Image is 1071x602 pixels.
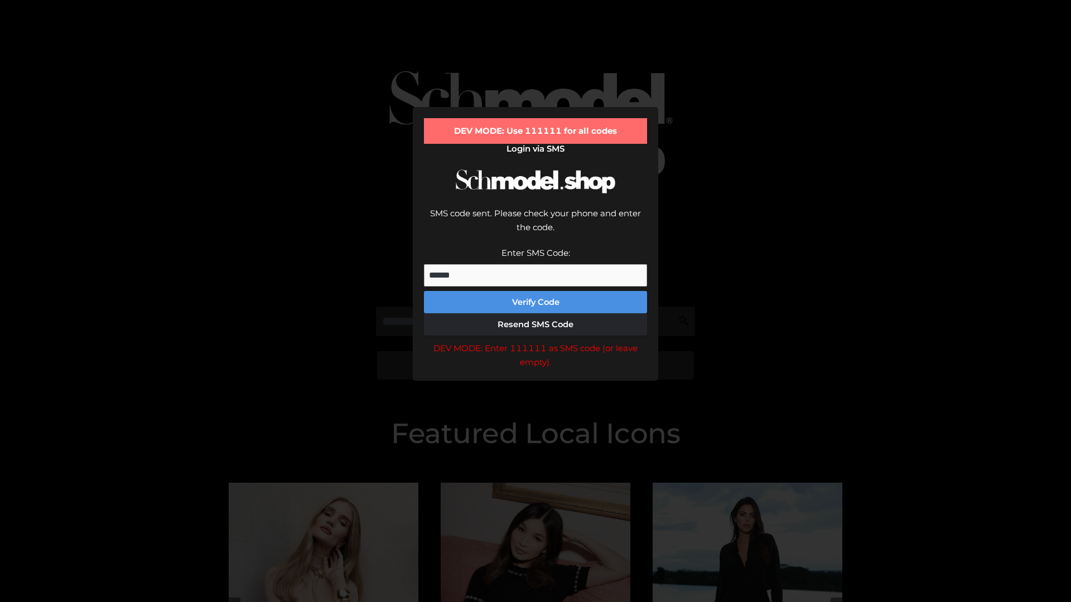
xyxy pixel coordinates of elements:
button: Resend SMS Code [424,313,647,336]
h2: Login via SMS [424,144,647,154]
div: SMS code sent. Please check your phone and enter the code. [424,206,647,246]
button: Verify Code [424,291,647,313]
div: DEV MODE: Enter 111111 as SMS code (or leave empty). [424,341,647,370]
div: DEV MODE: Use 111111 for all codes [424,118,647,144]
img: Schmodel Logo [452,159,619,203]
label: Enter SMS Code: [501,247,570,258]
